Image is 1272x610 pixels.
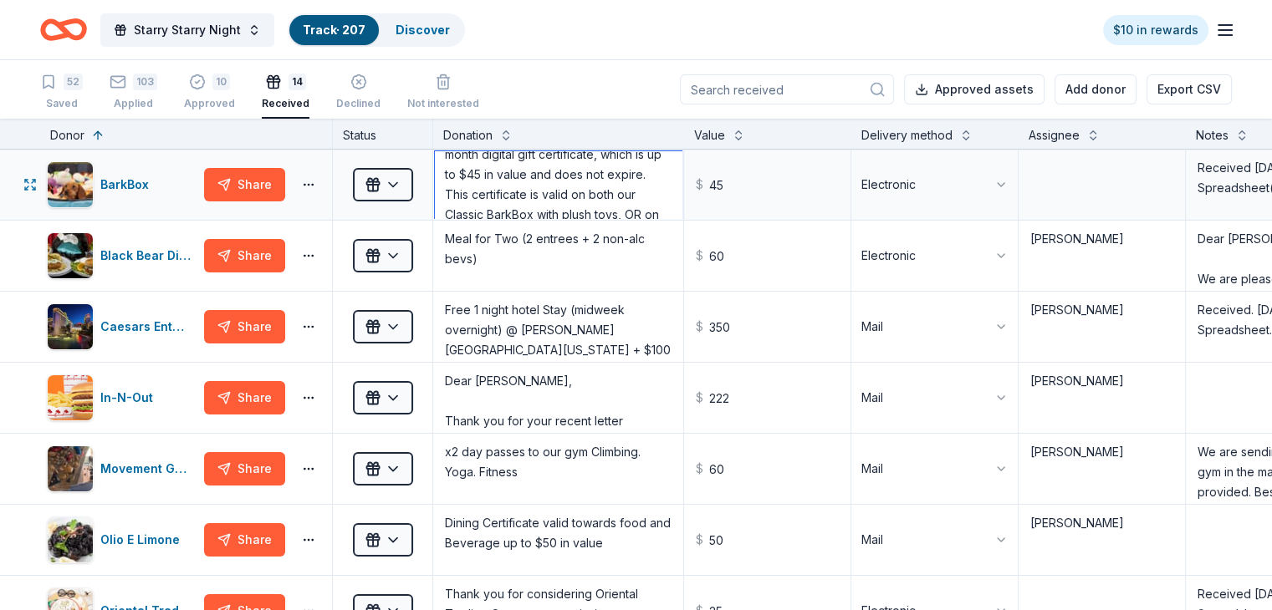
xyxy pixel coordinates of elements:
[204,381,285,414] button: Share
[40,10,87,49] a: Home
[184,97,235,110] div: Approved
[110,67,157,119] button: 103Applied
[336,97,381,110] div: Declined
[204,310,285,343] button: Share
[288,13,465,47] button: Track· 207Discover
[48,233,93,278] img: Image for Black Bear Diner
[435,222,682,289] textarea: Meal for Two (2 entrees + 2 non-alc bevs)
[262,97,309,110] div: Received
[204,452,285,485] button: Share
[100,530,186,550] div: Olio E Limone
[47,303,197,350] button: Image for Caesars EntertainmentCaesars Entertainment
[1020,364,1183,431] textarea: [PERSON_NAME]
[133,74,157,90] div: 103
[262,67,309,119] button: 14Received
[47,161,197,208] button: Image for BarkBoxBarkBox
[1020,293,1183,360] textarea: [PERSON_NAME]
[47,445,197,492] button: Image for Movement GymsMovement Gyms
[407,97,479,110] div: Not interested
[396,23,450,37] a: Discover
[48,162,93,207] img: Image for BarkBox
[47,232,197,279] button: Image for Black Bear DinerBlack Bear Diner
[1147,74,1232,104] button: Export CSV
[407,67,479,119] button: Not interested
[303,23,365,37] a: Track· 207
[64,74,83,90] div: 52
[904,74,1045,104] button: Approved assets
[435,364,682,431] textarea: Dear [PERSON_NAME], Thank you for your recent letter regarding Starry Starry Night, to be held on...
[443,125,493,145] div: Donation
[100,388,160,408] div: In-N-Out
[435,435,682,502] textarea: x2 day passes to our gym Climbing. Yoga. Fitness [PERSON_NAME] | Assistant Gym Director she/her/h...
[1196,125,1229,145] div: Notes
[48,304,93,349] img: Image for Caesars Entertainment
[100,13,274,47] button: Starry Starry Night
[47,374,197,421] button: Image for In-N-OutIn-N-Out
[336,67,381,119] button: Declined
[204,168,285,201] button: Share
[204,523,285,557] button: Share
[1029,125,1080,145] div: Assignee
[110,97,157,110] div: Applied
[48,446,93,491] img: Image for Movement Gyms
[435,293,682,360] textarea: Free 1 night hotel Stay (midweek overnight) @ [PERSON_NAME][GEOGRAPHIC_DATA][US_STATE] + $100 Foo...
[50,125,84,145] div: Donor
[48,517,93,562] img: Image for Olio E Limone
[100,459,197,479] div: Movement Gyms
[1020,506,1183,573] textarea: [PERSON_NAME]
[47,516,197,563] button: Image for Olio E LimoneOlio E Limone
[435,506,682,573] textarea: Dining Certificate valid towards food and Beverage up to $50 in value
[435,151,682,218] textarea: Please see the attached file for a 1-month digital gift certificate, which is up to $45 in value ...
[289,74,306,90] div: 14
[1020,435,1183,502] textarea: [PERSON_NAME]
[1055,74,1137,104] button: Add donor
[204,239,285,272] button: Share
[40,67,83,119] button: 52Saved
[212,74,230,90] div: 10
[48,375,93,420] img: Image for In-N-Out
[100,175,156,195] div: BarkBox
[1103,15,1208,45] a: $10 in rewards
[184,67,235,119] button: 10Approved
[100,317,197,337] div: Caesars Entertainment
[861,125,953,145] div: Delivery method
[694,125,725,145] div: Value
[333,119,433,149] div: Status
[100,246,197,266] div: Black Bear Diner
[134,20,241,40] span: Starry Starry Night
[40,97,83,110] div: Saved
[680,74,894,104] input: Search received
[1020,222,1183,289] textarea: [PERSON_NAME]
